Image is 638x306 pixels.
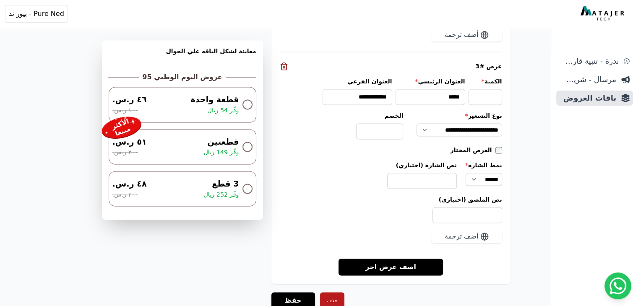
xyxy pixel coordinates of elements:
a: اضف عرض اخر [339,258,443,275]
label: نص الملصق (اختياري) [280,195,502,204]
h3: معاينة لشكل الباقه علي الجوال [109,47,256,65]
span: ٢٠٠ ر.س. [112,148,138,157]
span: ندرة - تنبية قارب علي النفاذ [560,55,619,67]
div: الأكثر مبيعا [109,117,134,138]
label: العنوان الرئيسي [396,77,465,86]
span: ٥١ ر.س. [112,136,147,148]
span: 3 قطع [212,178,239,190]
button: أضف ترجمة [431,230,502,243]
span: وفّر 54 ريال [207,106,239,115]
span: Pure Ned - بيور ند [9,9,64,19]
img: MatajerTech Logo [581,6,626,21]
button: Pure Ned - بيور ند [5,5,68,23]
span: قطعة واحدة [190,94,239,106]
span: ٣٠٠ ر.س. [112,190,138,200]
h2: عروض اليوم الوطني 95 [142,72,222,82]
span: وفّر 252 ريال [203,190,239,200]
label: نمط الشارة [465,161,502,169]
label: العنوان الفرعي [323,77,392,86]
span: مرسال - شريط دعاية [560,74,616,86]
span: ٤٦ ر.س. [112,94,147,106]
span: أضف ترجمة [445,231,479,241]
span: قطعتين [207,136,239,148]
span: وفّر 149 ريال [203,148,239,157]
label: العرض المختار [451,146,495,154]
label: نص الشارة (اختياري) [387,161,457,169]
div: عرض #3 [280,62,502,70]
button: أضف ترجمة [431,28,502,41]
span: باقات العروض [560,92,616,104]
span: أضف ترجمة [445,30,479,40]
label: الخصم [356,112,403,120]
span: ٤٨ ر.س. [112,178,147,190]
label: نوع التسعير [417,112,502,120]
label: الكمية [469,77,502,86]
span: ١٠٠ ر.س. [112,106,138,115]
